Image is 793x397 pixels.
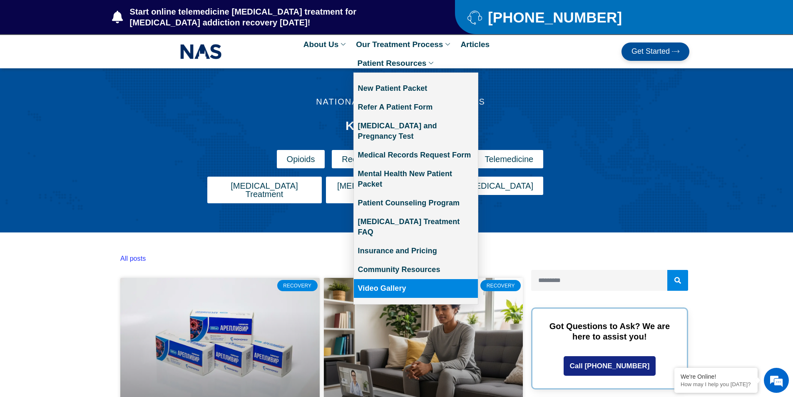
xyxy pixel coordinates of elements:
span: Recovery [342,155,377,163]
span: [MEDICAL_DATA] [466,182,534,190]
a: Call [PHONE_NUMBER] [564,356,656,376]
h1: Knowledge Center [191,118,610,133]
span: Call [PHONE_NUMBER] [570,362,650,370]
p: How may I help you today? [681,381,751,387]
span: [MEDICAL_DATA] Addiction Treatment [336,182,442,198]
img: NAS_email_signature-removebg-preview.png [180,42,222,61]
p: national addiction specialists [170,97,631,106]
div: Recovery [277,280,318,291]
a: All posts [120,255,146,262]
span: Telemedicine [485,155,534,163]
a: Patient Resources [353,54,440,72]
a: Start online telemedicine [MEDICAL_DATA] treatment for [MEDICAL_DATA] addiction recovery [DATE]! [112,6,422,28]
div: We're Online! [681,373,751,380]
p: Got Questions to Ask? We are here to assist you! [545,321,674,342]
button: Search [667,270,688,291]
a: Video Gallery [354,279,478,298]
a: [MEDICAL_DATA] Addiction Treatment [326,177,452,203]
a: Mental Health New Patient Packet [354,165,478,194]
a: About Us [299,35,352,54]
a: Telemedicine [475,150,544,168]
a: [MEDICAL_DATA] and Pregnancy Test [354,117,478,146]
a: [PHONE_NUMBER] [467,10,669,25]
span: Opioids [287,155,315,163]
a: Our Treatment Process [352,35,456,54]
a: [MEDICAL_DATA] [456,177,544,195]
a: Opioids [277,150,325,168]
a: Medical Records Request Form [354,146,478,165]
a: Patient Counseling Program [354,194,478,212]
span: [MEDICAL_DATA] Treatment [217,182,312,198]
span: [PHONE_NUMBER] [486,12,622,22]
a: Articles [456,35,494,54]
div: Recovery [480,280,521,291]
a: New Patient Packet [354,79,478,98]
span: Get Started [631,47,670,56]
a: Get Started [621,42,689,61]
a: [MEDICAL_DATA] Treatment FAQ [354,212,478,242]
a: Insurance and Pricing [354,242,478,260]
a: Refer A Patient Form [354,98,478,117]
a: Community Resources [354,260,478,279]
a: [MEDICAL_DATA] Treatment [207,177,322,203]
span: Start online telemedicine [MEDICAL_DATA] treatment for [MEDICAL_DATA] addiction recovery [DATE]! [128,6,422,28]
a: Recovery [332,150,387,168]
